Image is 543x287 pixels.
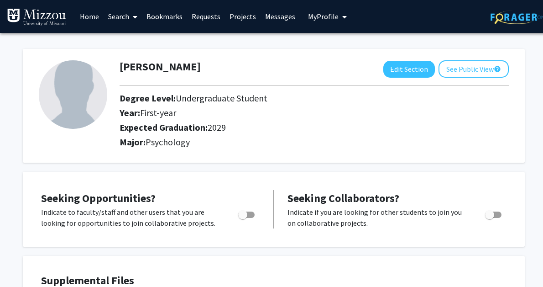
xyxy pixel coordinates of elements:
h2: Year: [120,107,458,118]
div: Toggle [235,207,260,220]
span: Psychology [146,136,190,148]
div: Toggle [481,207,506,220]
span: My Profile [308,12,339,21]
h2: Expected Graduation: [120,122,458,133]
span: Undergraduate Student [176,92,267,104]
img: Profile Picture [39,60,107,129]
a: Requests [187,0,225,32]
span: 2029 [208,122,226,133]
mat-icon: help [494,64,501,74]
span: First-year [140,107,176,118]
a: Messages [261,0,300,32]
h2: Major: [120,137,509,148]
span: Seeking Opportunities? [41,191,156,205]
a: Projects [225,0,261,32]
a: Search [104,0,142,32]
p: Indicate if you are looking for other students to join you on collaborative projects. [287,207,468,229]
span: Seeking Collaborators? [287,191,399,205]
button: Edit Section [383,61,435,78]
p: Indicate to faculty/staff and other users that you are looking for opportunities to join collabor... [41,207,221,229]
h2: Degree Level: [120,93,458,104]
a: Bookmarks [142,0,187,32]
a: Home [75,0,104,32]
button: See Public View [439,60,509,78]
img: University of Missouri Logo [7,8,66,27]
h1: [PERSON_NAME] [120,60,201,74]
iframe: Chat [7,246,39,280]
